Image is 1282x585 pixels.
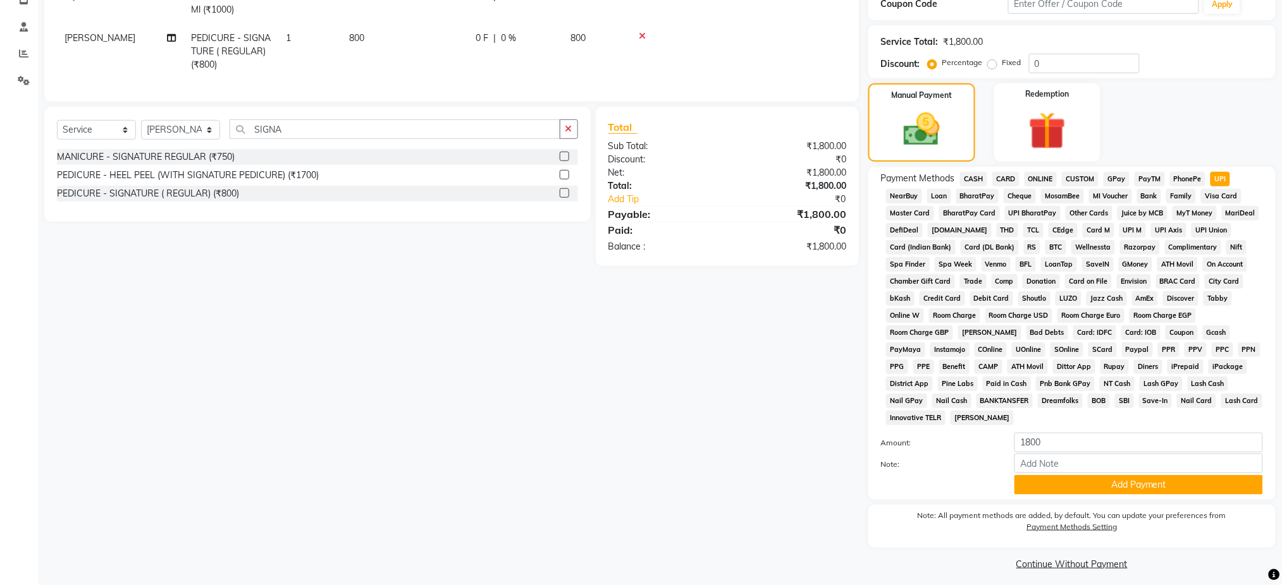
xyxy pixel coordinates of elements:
[944,35,983,49] div: ₹1,800.00
[913,359,934,374] span: PPE
[57,187,239,200] div: PEDICURE - SIGNATURE ( REGULAR) (₹800)
[1016,257,1036,272] span: BFL
[1045,240,1066,255] span: BTC
[1024,240,1041,255] span: RS
[928,223,992,238] span: [DOMAIN_NAME]
[1221,394,1262,408] span: Lash Card
[57,169,319,182] div: PEDICURE - HEEL PEEL (WITH SIGNATURE PEDICURE) (₹1700)
[939,206,1000,220] span: BharatPay Card
[1205,274,1243,289] span: City Card
[938,377,978,391] span: Pine Labs
[1156,274,1200,289] span: BRAC Card
[1166,189,1196,203] span: Family
[349,32,364,44] span: 800
[1222,206,1260,220] span: MariDeal
[1002,57,1021,68] label: Fixed
[1135,172,1165,186] span: PayTM
[599,240,727,253] div: Balance :
[1014,454,1263,473] input: Add Note
[930,342,970,357] span: Instamojo
[1238,342,1260,357] span: PPN
[1121,325,1161,340] span: Card: IOB
[975,342,1008,357] span: COnline
[939,359,970,374] span: Benefit
[1122,342,1154,357] span: Paypal
[982,257,1011,272] span: Venmo
[608,121,638,134] span: Total
[1049,223,1078,238] span: CEdge
[886,257,930,272] span: Spa Finder
[1014,433,1263,452] input: Amount
[886,325,953,340] span: Room Charge GBP
[886,223,923,238] span: DefiDeal
[1165,240,1222,255] span: Complimentary
[886,274,955,289] span: Chamber Gift Card
[942,57,983,68] label: Percentage
[727,222,856,238] div: ₹0
[599,207,727,222] div: Payable:
[929,308,980,323] span: Room Charge
[886,291,915,306] span: bKash
[1100,359,1130,374] span: Rupay
[570,32,586,44] span: 800
[1023,274,1060,289] span: Donation
[1117,274,1151,289] span: Envision
[1177,394,1216,408] span: Nail Card
[1041,189,1084,203] span: MosamBee
[476,32,488,45] span: 0 F
[1119,257,1153,272] span: GMoney
[891,90,952,101] label: Manual Payment
[1163,291,1199,306] span: Discover
[1038,394,1083,408] span: Dreamfolks
[1212,342,1233,357] span: PPC
[1017,107,1078,154] img: _gift.svg
[599,140,727,153] div: Sub Total:
[1130,308,1196,323] span: Room Charge EGP
[886,189,922,203] span: NearBuy
[727,140,856,153] div: ₹1,800.00
[992,274,1018,289] span: Comp
[1005,206,1061,220] span: UPI BharatPay
[1137,189,1162,203] span: Bank
[230,119,560,139] input: Search or Scan
[935,257,977,272] span: Spa Week
[727,207,856,222] div: ₹1,800.00
[749,193,856,206] div: ₹0
[1083,223,1114,238] span: Card M
[958,325,1021,340] span: [PERSON_NAME]
[1139,394,1173,408] span: Save-In
[1209,359,1247,374] span: iPackage
[886,206,934,220] span: Master Card
[727,153,856,166] div: ₹0
[872,437,1005,449] label: Amount:
[927,189,951,203] span: Loan
[1036,377,1095,391] span: Pnb Bank GPay
[1025,172,1057,186] span: ONLINE
[1056,291,1082,306] span: LUZO
[1053,359,1095,374] span: Dittor App
[920,291,965,306] span: Credit Card
[1041,257,1077,272] span: LoanTap
[1025,88,1069,100] label: Redemption
[1023,223,1044,238] span: TCL
[951,411,1014,425] span: [PERSON_NAME]
[886,359,908,374] span: PPG
[881,510,1263,538] label: Note: All payment methods are added, by default. You can update your preferences from
[493,32,496,45] span: |
[1104,172,1130,186] span: GPay
[892,109,951,150] img: _cash.svg
[1088,342,1117,357] span: SCard
[727,179,856,193] div: ₹1,800.00
[191,32,271,70] span: PEDICURE - SIGNATURE ( REGULAR) (₹800)
[1120,240,1160,255] span: Razorpay
[599,153,727,166] div: Discount:
[886,411,946,425] span: Innovative TELR
[1008,359,1048,374] span: ATH Movil
[57,150,235,164] div: MANICURE - SIGNATURE REGULAR (₹750)
[286,32,291,44] span: 1
[932,394,971,408] span: Nail Cash
[1151,223,1186,238] span: UPI Axis
[1118,206,1168,220] span: Juice by MCB
[1132,291,1159,306] span: AmEx
[1073,325,1116,340] span: Card: IDFC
